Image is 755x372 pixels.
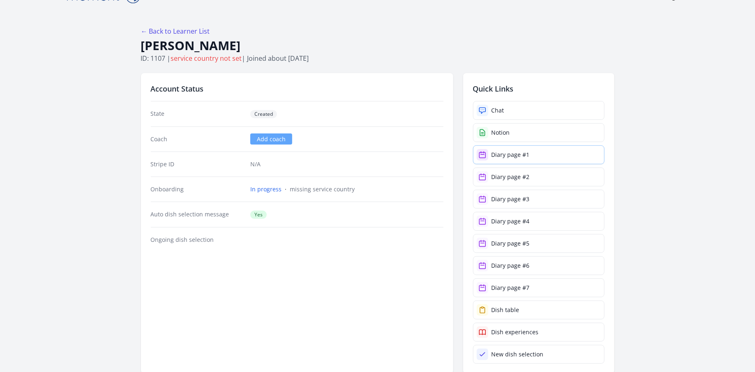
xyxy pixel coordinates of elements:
h2: Account Status [151,83,443,94]
a: Diary page #1 [473,145,605,164]
span: service country not set [171,54,242,63]
dt: Auto dish selection message [151,210,244,219]
a: Notion [473,123,605,142]
h1: [PERSON_NAME] [141,38,614,53]
span: Created [250,110,277,118]
a: In progress [250,185,282,193]
a: Chat [473,101,605,120]
dt: State [151,110,244,118]
div: Dish table [492,306,519,314]
a: Diary page #7 [473,278,605,297]
a: Diary page #3 [473,190,605,209]
a: Diary page #2 [473,168,605,186]
p: N/A [250,160,443,168]
a: Diary page #4 [473,212,605,231]
div: Diary page #1 [492,151,530,159]
span: missing service country [290,185,355,193]
div: Diary page #7 [492,284,530,292]
dt: Onboarding [151,185,244,193]
p: ID: 1107 | | Joined about [DATE] [141,53,614,63]
a: Diary page #5 [473,234,605,253]
div: Diary page #5 [492,239,530,248]
span: Yes [250,211,267,219]
a: Add coach [250,133,292,145]
dt: Coach [151,135,244,143]
div: New dish selection [492,350,544,358]
a: ← Back to Learner List [141,27,210,36]
div: Diary page #6 [492,262,530,270]
dt: Ongoing dish selection [151,236,244,244]
div: Dish experiences [492,328,539,336]
div: Diary page #4 [492,217,530,225]
a: Dish table [473,301,605,319]
div: Diary page #2 [492,173,530,181]
h2: Quick Links [473,83,605,94]
a: Diary page #6 [473,256,605,275]
span: · [285,185,286,193]
div: Notion [492,129,510,137]
dt: Stripe ID [151,160,244,168]
div: Chat [492,106,504,115]
div: Diary page #3 [492,195,530,203]
a: New dish selection [473,345,605,364]
a: Dish experiences [473,323,605,342]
